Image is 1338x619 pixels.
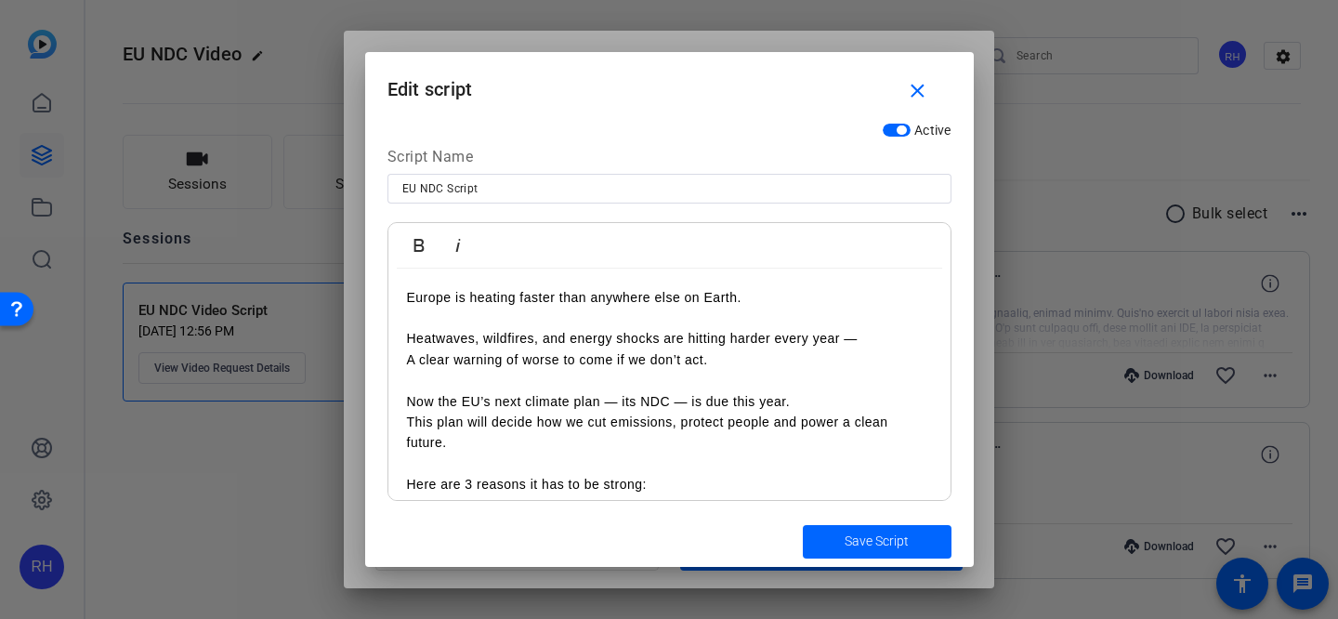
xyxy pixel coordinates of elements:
[402,178,937,200] input: Enter Script Name
[803,525,951,559] button: Save Script
[407,454,932,495] p: Here are 3 reasons it has to be strong:
[440,227,476,264] button: Italic (⌘I)
[914,123,951,138] span: Active
[407,391,932,454] p: Now the EU’s next climate plan — its NDC — is due this year. This plan will decide how we cut emi...
[401,227,437,264] button: Bold (⌘B)
[365,52,974,112] h1: Edit script
[407,287,932,308] p: Europe is heating faster than anywhere else on Earth.
[387,146,951,174] div: Script Name
[845,532,909,551] span: Save Script
[407,308,932,370] p: Heatwaves, wildfires, and energy shocks are hitting harder every year — A clear warning of worse ...
[906,80,929,103] mat-icon: close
